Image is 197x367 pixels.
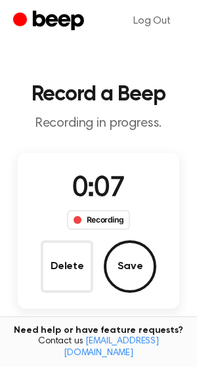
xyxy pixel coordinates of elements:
[41,240,93,293] button: Delete Audio Record
[67,210,131,230] div: Recording
[11,116,186,132] p: Recording in progress.
[104,240,156,293] button: Save Audio Record
[11,84,186,105] h1: Record a Beep
[64,337,159,358] a: [EMAIL_ADDRESS][DOMAIN_NAME]
[8,336,189,359] span: Contact us
[72,175,125,203] span: 0:07
[120,5,184,37] a: Log Out
[13,9,87,34] a: Beep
